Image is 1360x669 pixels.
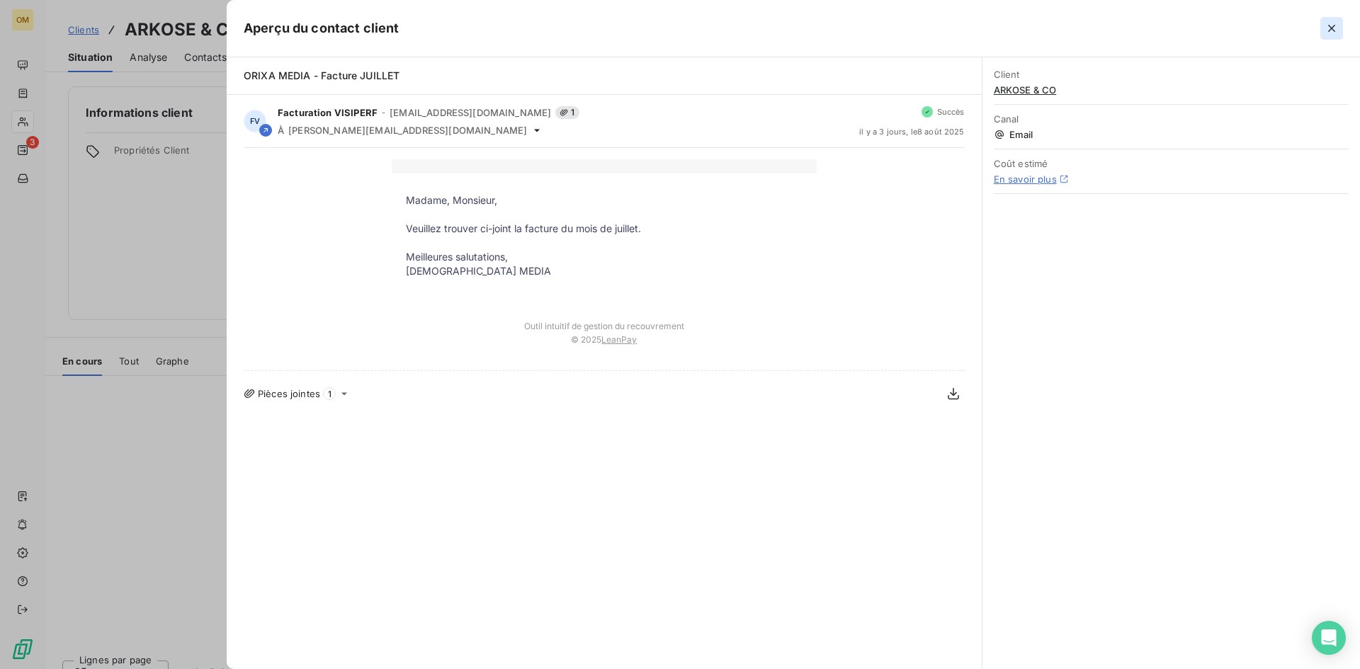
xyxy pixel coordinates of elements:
span: ORIXA MEDIA - Facture JUILLET [244,69,399,81]
span: - [382,108,385,117]
span: Email [994,129,1349,140]
p: [DEMOGRAPHIC_DATA] MEDIA [406,264,803,278]
span: Coût estimé [994,158,1349,169]
div: FV [244,110,266,132]
span: Facturation VISIPERF [278,107,378,118]
h5: Aperçu du contact client [244,18,399,38]
p: Meilleures salutations, [406,250,803,264]
span: Client [994,69,1349,80]
p: Veuillez trouver ci-joint la facture du mois de juillet. [406,222,803,236]
span: il y a 3 jours , le 8 août 2025 [859,127,964,136]
p: Madame, Monsieur, [406,193,803,207]
a: LeanPay [601,334,637,345]
td: © 2025 [392,331,817,359]
span: 1 [555,106,579,119]
span: Succès [937,108,965,116]
span: [EMAIL_ADDRESS][DOMAIN_NAME] [390,107,551,118]
span: À [278,125,284,136]
span: 1 [323,387,336,400]
td: Outil intuitif de gestion du recouvrement [392,307,817,331]
span: Pièces jointes [258,388,320,399]
span: ARKOSE & CO [994,84,1349,96]
div: Open Intercom Messenger [1312,621,1346,655]
a: En savoir plus [994,173,1057,185]
span: Canal [994,113,1349,125]
span: [PERSON_NAME][EMAIL_ADDRESS][DOMAIN_NAME] [288,125,527,136]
